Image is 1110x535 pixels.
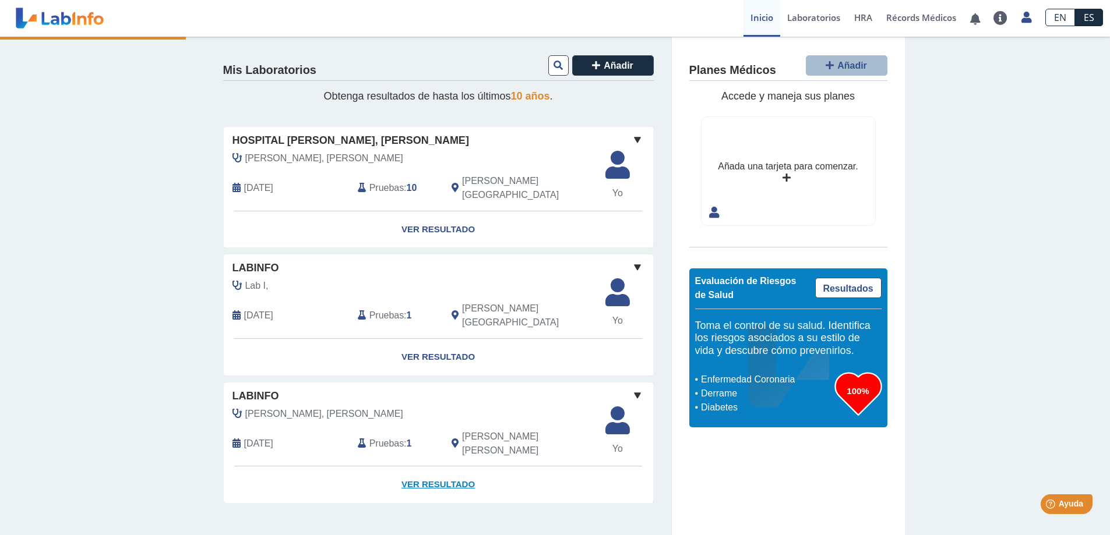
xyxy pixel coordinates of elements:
[232,260,279,276] span: labinfo
[349,430,443,458] div: :
[598,314,637,328] span: Yo
[698,401,835,414] li: Diabetes
[854,12,872,23] span: HRA
[223,63,316,77] h4: Mis Laboratorios
[407,438,412,448] b: 1
[721,90,855,102] span: Accede y maneja sus planes
[1075,9,1103,26] a: ES
[224,466,653,503] a: Ver Resultado
[244,309,273,323] span: 2021-02-25
[224,211,653,248] a: Ver Resultado
[349,174,443,202] div: :
[232,133,469,148] span: Hospital [PERSON_NAME], [PERSON_NAME]
[462,174,591,202] span: Ponce, PR
[244,437,273,451] span: 2021-02-22
[244,181,273,195] span: 2025-02-04
[695,320,882,357] h5: Toma el control de su salud. Identifica los riesgos asociados a su estilo de vida y descubre cómo...
[837,61,867,70] span: Añadir
[806,55,887,76] button: Añadir
[511,90,550,102] span: 10 años
[462,430,591,458] span: Juana Diaz, PR
[698,373,835,387] li: Enfermedad Coronaria
[245,151,403,165] span: Valentin Mari, Maria
[407,310,412,320] b: 1
[698,387,835,401] li: Derrame
[369,309,404,323] span: Pruebas
[835,384,882,398] h3: 100%
[572,55,654,76] button: Añadir
[369,437,404,451] span: Pruebas
[245,279,269,293] span: Lab I,
[604,61,633,70] span: Añadir
[462,302,591,329] span: Ponce, PR
[245,407,403,421] span: Rosso Tridas, Ingrid
[815,278,882,298] a: Resultados
[323,90,552,102] span: Obtenga resultados de hasta los últimos .
[369,181,404,195] span: Pruebas
[407,183,417,193] b: 10
[718,160,858,173] div: Añada una tarjeta para comenzar.
[695,276,797,300] span: Evaluación de Riesgos de Salud
[1006,490,1097,522] iframe: Help widget launcher
[349,302,443,329] div: :
[1045,9,1075,26] a: EN
[598,442,637,456] span: Yo
[598,186,637,200] span: Yo
[689,63,776,77] h4: Planes Médicos
[224,339,653,375] a: Ver Resultado
[232,388,279,404] span: labinfo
